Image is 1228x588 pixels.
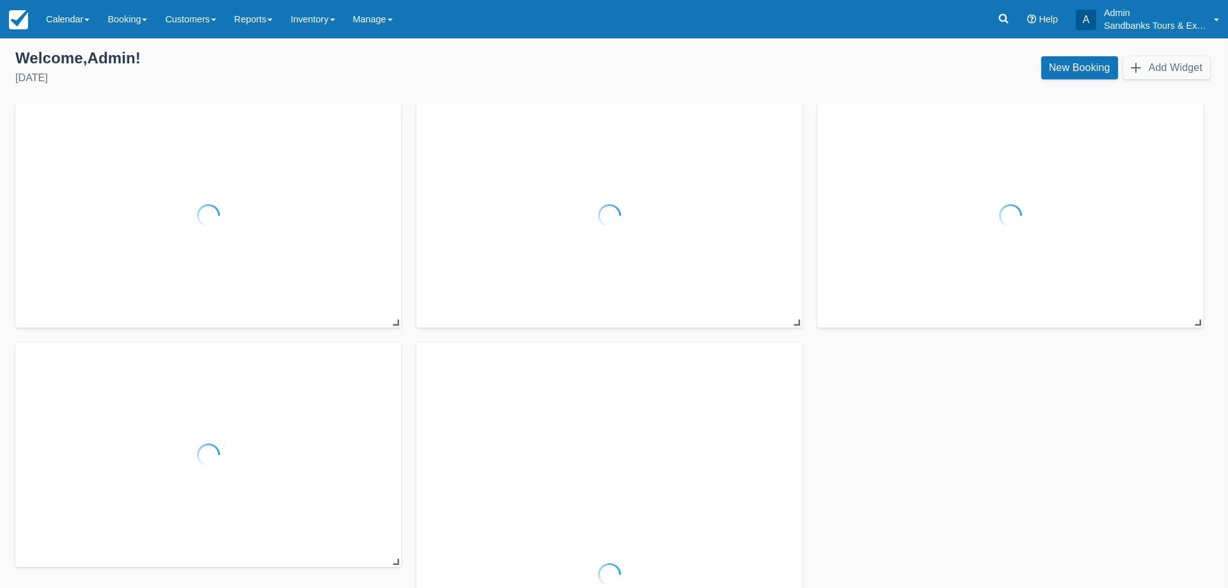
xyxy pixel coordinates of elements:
[9,10,28,29] img: checkfront-main-nav-mini-logo.png
[1039,14,1058,24] span: Help
[1041,56,1118,79] a: New Booking
[1104,6,1206,19] p: Admin
[1104,19,1206,32] p: Sandbanks Tours & Experiences
[1027,15,1036,24] i: Help
[15,49,604,68] div: Welcome , Admin !
[1076,10,1096,30] div: A
[15,70,604,86] div: [DATE]
[1123,56,1210,79] button: Add Widget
